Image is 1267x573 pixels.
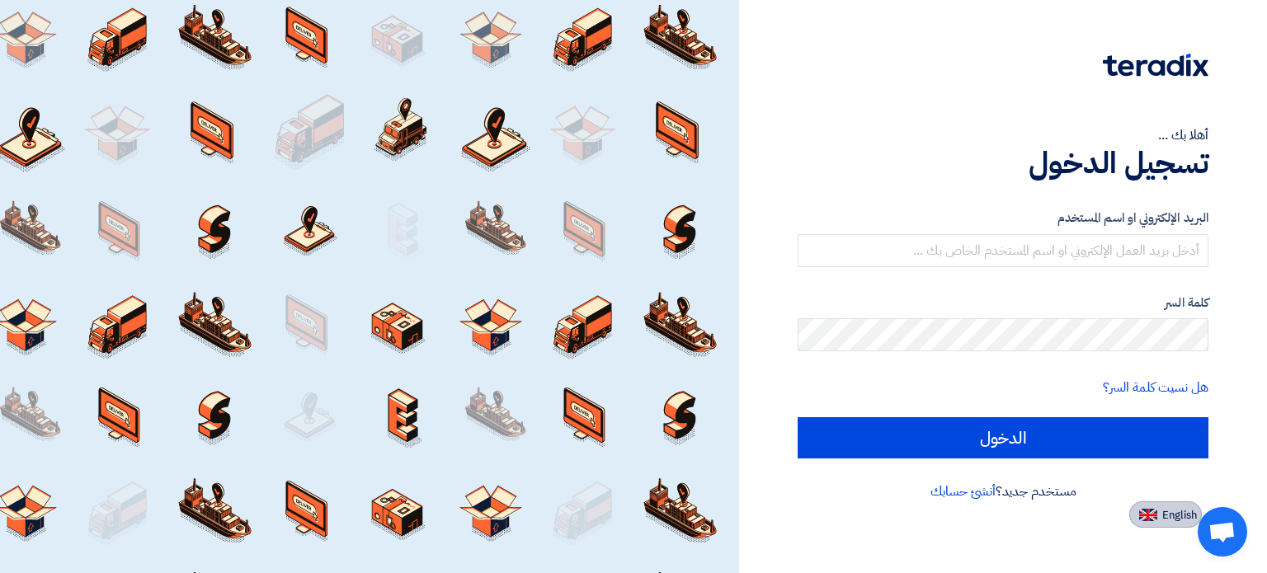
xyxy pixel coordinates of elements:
button: English [1129,501,1202,528]
div: مستخدم جديد؟ [798,481,1208,501]
input: أدخل بريد العمل الإلكتروني او اسم المستخدم الخاص بك ... [798,234,1208,267]
label: البريد الإلكتروني او اسم المستخدم [798,209,1208,228]
a: أنشئ حسابك [930,481,996,501]
input: الدخول [798,417,1208,458]
span: English [1162,510,1197,521]
a: هل نسيت كلمة السر؟ [1103,378,1208,397]
h1: تسجيل الدخول [798,145,1208,181]
img: Teradix logo [1103,54,1208,77]
div: أهلا بك ... [798,125,1208,145]
img: en-US.png [1139,509,1157,521]
label: كلمة السر [798,294,1208,312]
a: Open chat [1198,507,1247,557]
